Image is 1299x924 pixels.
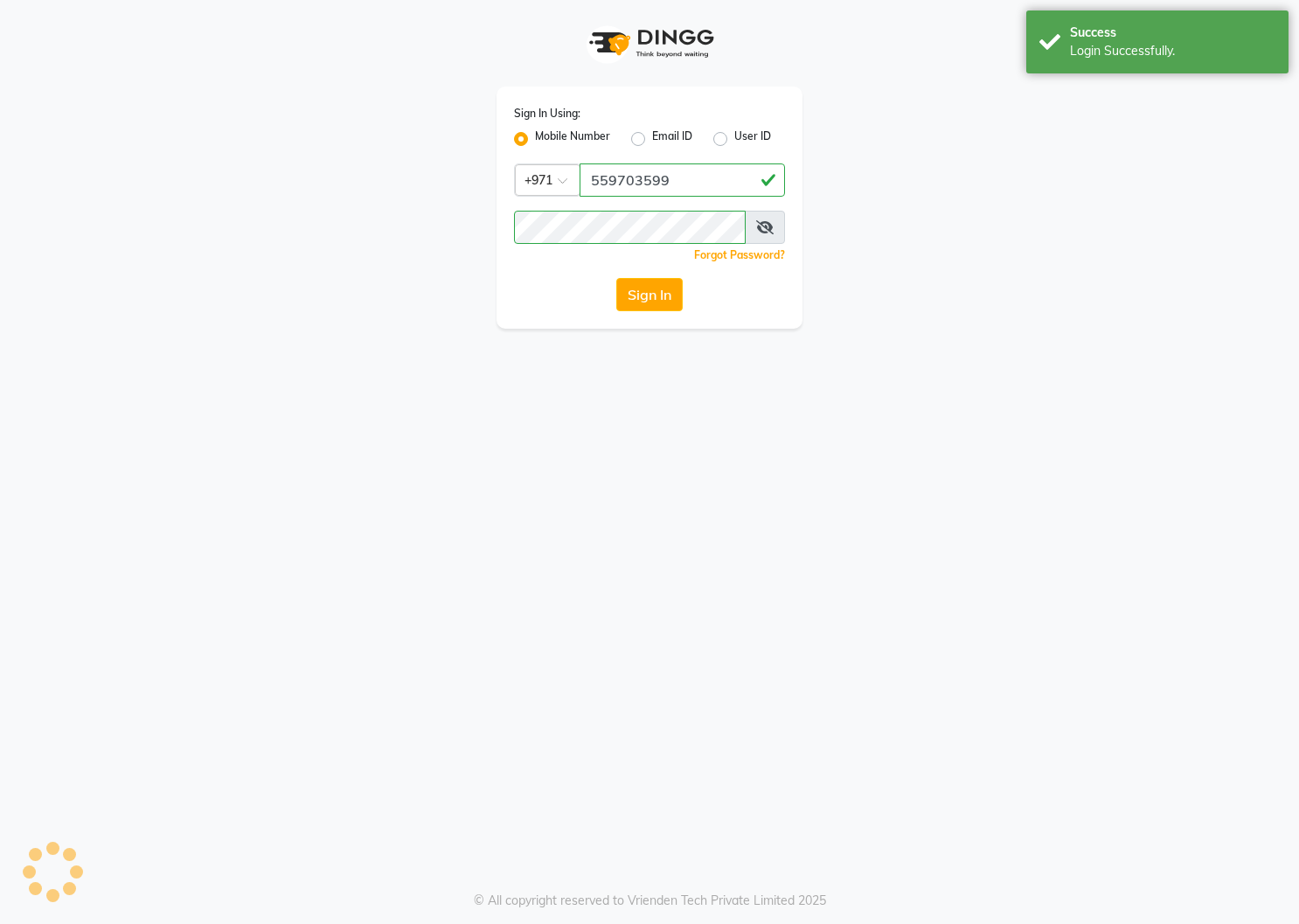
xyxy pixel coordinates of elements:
[1070,24,1275,42] div: Success
[734,129,771,149] label: User ID
[580,163,785,197] input: Username
[1070,42,1275,60] div: Login Successfully.
[694,248,785,261] a: Forgot Password?
[580,17,719,69] img: logo1.svg
[616,278,683,311] button: Sign In
[514,211,746,244] input: Username
[535,129,610,149] label: Mobile Number
[652,129,692,149] label: Email ID
[514,106,580,122] label: Sign In Using:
